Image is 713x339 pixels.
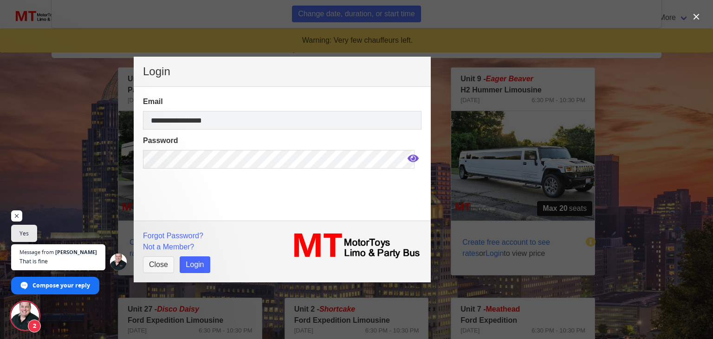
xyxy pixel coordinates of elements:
[180,256,210,273] button: Login
[19,257,97,266] span: That is fine
[143,243,194,251] a: Not a Member?
[143,232,203,240] a: Forgot Password?
[19,229,29,238] span: Yes
[143,135,421,146] label: Password
[55,249,97,254] span: [PERSON_NAME]
[32,277,90,293] span: Compose your reply
[143,96,421,107] label: Email
[28,319,41,332] span: 2
[143,66,421,77] p: Login
[143,174,284,244] iframe: reCAPTCHA
[143,256,174,273] button: Close
[19,249,54,254] span: Message from
[288,230,421,261] img: MT_logo_name.png
[11,302,39,330] div: Open chat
